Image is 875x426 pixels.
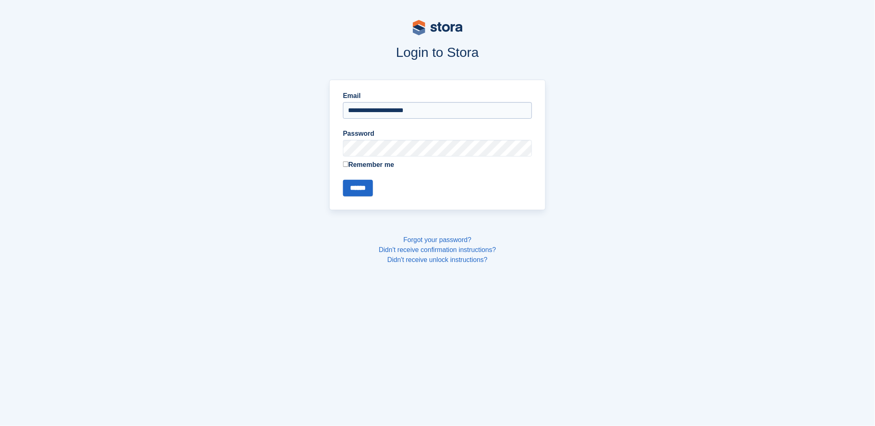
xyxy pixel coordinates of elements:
label: Remember me [343,160,532,170]
img: stora-logo-53a41332b3708ae10de48c4981b4e9114cc0af31d8433b30ea865607fb682f29.svg [413,20,463,35]
label: Email [343,91,532,101]
a: Didn't receive confirmation instructions? [379,246,496,253]
h1: Login to Stora [171,45,704,60]
input: Remember me [343,162,348,167]
a: Forgot your password? [404,236,472,243]
label: Password [343,129,532,139]
a: Didn't receive unlock instructions? [387,256,488,263]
